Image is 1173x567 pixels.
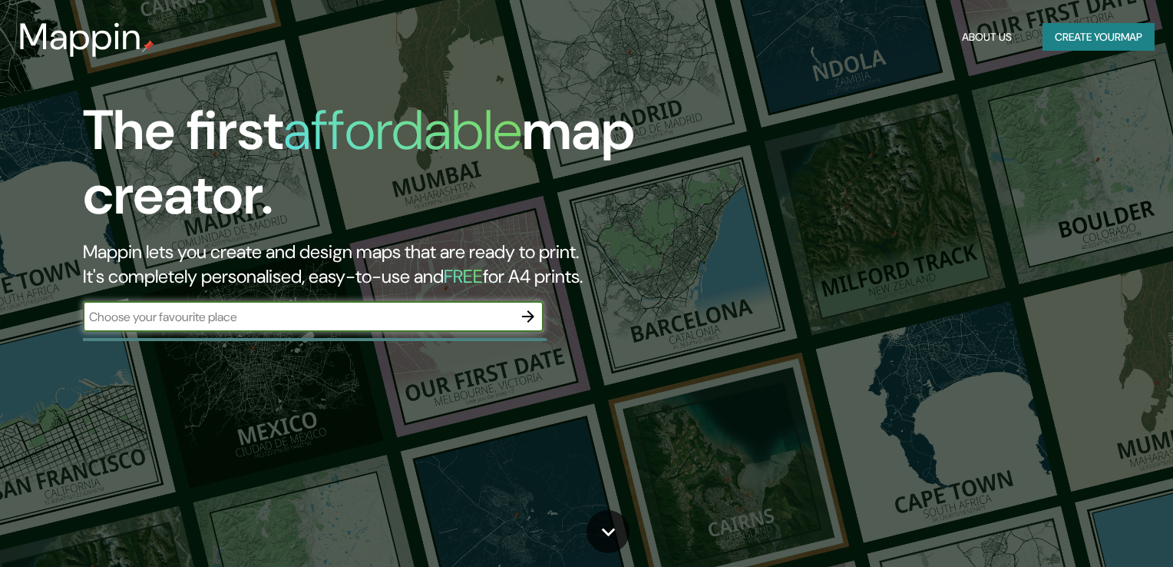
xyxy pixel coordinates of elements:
h1: affordable [283,94,522,166]
h2: Mappin lets you create and design maps that are ready to print. It's completely personalised, eas... [83,240,669,289]
button: Create yourmap [1042,23,1155,51]
h5: FREE [444,264,483,288]
button: About Us [956,23,1018,51]
h1: The first map creator. [83,98,669,240]
input: Choose your favourite place [83,308,513,326]
h3: Mappin [18,15,142,58]
img: mappin-pin [142,40,154,52]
